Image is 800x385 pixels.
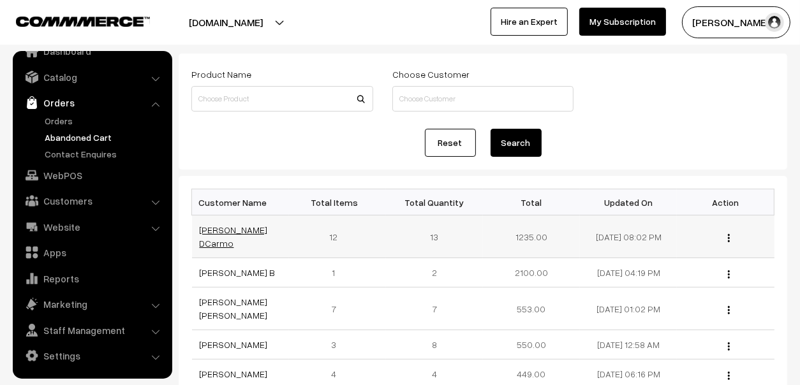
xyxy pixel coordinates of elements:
[16,189,168,212] a: Customers
[677,189,774,215] th: Action
[16,344,168,367] a: Settings
[16,17,150,26] img: COMMMERCE
[491,8,568,36] a: Hire an Expert
[16,215,168,238] a: Website
[289,330,386,360] td: 3
[483,258,580,287] td: 2100.00
[392,68,470,81] label: Choose Customer
[16,267,168,290] a: Reports
[580,258,677,287] td: [DATE] 04:19 PM
[289,215,386,258] td: 12
[579,8,666,36] a: My Subscription
[491,129,542,157] button: Search
[41,147,168,161] a: Contact Enquires
[41,114,168,127] a: Orders
[386,287,483,330] td: 7
[483,330,580,360] td: 550.00
[200,267,275,278] a: [PERSON_NAME] B
[580,287,677,330] td: [DATE] 01:02 PM
[200,368,268,379] a: [PERSON_NAME]
[483,215,580,258] td: 1235.00
[200,339,268,350] a: [PERSON_NAME]
[483,189,580,215] th: Total
[191,68,251,81] label: Product Name
[192,189,289,215] th: Customer Name
[200,224,268,249] a: [PERSON_NAME] DCarmo
[41,131,168,144] a: Abandoned Cart
[425,129,476,157] a: Reset
[386,189,483,215] th: Total Quantity
[16,66,168,89] a: Catalog
[16,40,168,62] a: Dashboard
[580,330,677,360] td: [DATE] 12:58 AM
[728,234,730,242] img: Menu
[728,372,730,380] img: Menu
[580,215,677,258] td: [DATE] 08:02 PM
[289,258,386,287] td: 1
[386,215,483,258] td: 13
[289,287,386,330] td: 7
[16,164,168,187] a: WebPOS
[728,270,730,279] img: Menu
[728,342,730,351] img: Menu
[580,189,677,215] th: Updated On
[200,296,268,321] a: [PERSON_NAME] [PERSON_NAME]
[16,293,168,316] a: Marketing
[728,306,730,314] img: Menu
[16,13,128,28] a: COMMMERCE
[16,241,168,264] a: Apps
[765,13,784,32] img: user
[191,86,373,112] input: Choose Product
[16,91,168,114] a: Orders
[386,330,483,360] td: 8
[289,189,386,215] th: Total Items
[144,6,307,38] button: [DOMAIN_NAME]
[392,86,574,112] input: Choose Customer
[386,258,483,287] td: 2
[483,287,580,330] td: 553.00
[16,319,168,342] a: Staff Management
[682,6,790,38] button: [PERSON_NAME]…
